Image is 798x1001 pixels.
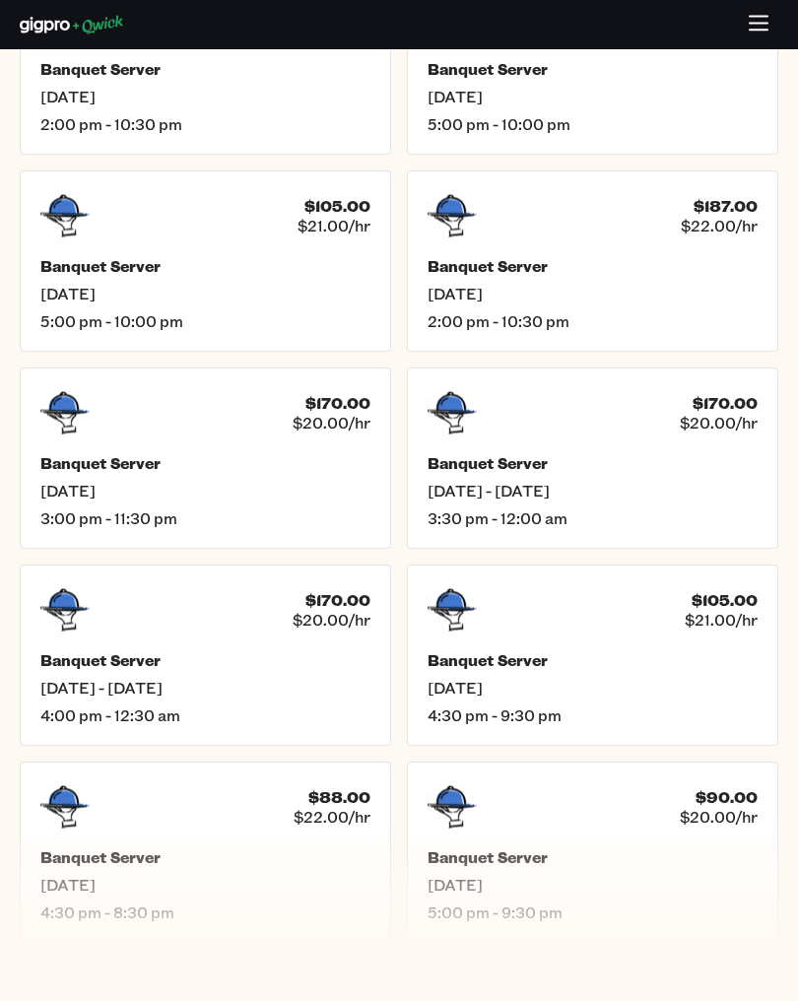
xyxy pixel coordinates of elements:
[40,284,370,303] span: [DATE]
[40,59,370,79] h5: Banquet Server
[694,196,758,216] h4: $187.00
[428,453,758,473] h5: Banquet Server
[428,256,758,276] h5: Banquet Server
[40,705,370,725] span: 4:00 pm - 12:30 am
[428,875,758,895] span: [DATE]
[20,367,391,549] a: $170.00$20.00/hrBanquet Server[DATE]3:00 pm - 11:30 pm
[407,762,778,943] a: $90.00$20.00/hrBanquet Server[DATE]5:00 pm - 9:30 pm
[40,678,370,698] span: [DATE] - [DATE]
[294,807,370,827] span: $22.00/hr
[428,508,758,528] span: 3:30 pm - 12:00 am
[428,650,758,670] h5: Banquet Server
[428,847,758,867] h5: Banquet Server
[40,87,370,106] span: [DATE]
[428,678,758,698] span: [DATE]
[40,650,370,670] h5: Banquet Server
[696,787,758,807] h4: $90.00
[308,787,370,807] h4: $88.00
[407,367,778,549] a: $170.00$20.00/hrBanquet Server[DATE] - [DATE]3:30 pm - 12:00 am
[680,807,758,827] span: $20.00/hr
[428,902,758,922] span: 5:00 pm - 9:30 pm
[428,705,758,725] span: 4:30 pm - 9:30 pm
[305,590,370,610] h4: $170.00
[428,87,758,106] span: [DATE]
[685,610,758,630] span: $21.00/hr
[293,413,370,433] span: $20.00/hr
[40,114,370,134] span: 2:00 pm - 10:30 pm
[40,875,370,895] span: [DATE]
[40,902,370,922] span: 4:30 pm - 8:30 pm
[293,610,370,630] span: $20.00/hr
[40,508,370,528] span: 3:00 pm - 11:30 pm
[40,256,370,276] h5: Banquet Server
[692,590,758,610] h4: $105.00
[40,481,370,500] span: [DATE]
[693,393,758,413] h4: $170.00
[20,762,391,943] a: $88.00$22.00/hrBanquet Server[DATE]4:30 pm - 8:30 pm
[428,311,758,331] span: 2:00 pm - 10:30 pm
[428,59,758,79] h5: Banquet Server
[428,114,758,134] span: 5:00 pm - 10:00 pm
[428,481,758,500] span: [DATE] - [DATE]
[304,196,370,216] h4: $105.00
[407,565,778,746] a: $105.00$21.00/hrBanquet Server[DATE]4:30 pm - 9:30 pm
[40,453,370,473] h5: Banquet Server
[305,393,370,413] h4: $170.00
[680,413,758,433] span: $20.00/hr
[40,847,370,867] h5: Banquet Server
[428,284,758,303] span: [DATE]
[20,170,391,352] a: $105.00$21.00/hrBanquet Server[DATE]5:00 pm - 10:00 pm
[40,311,370,331] span: 5:00 pm - 10:00 pm
[407,170,778,352] a: $187.00$22.00/hrBanquet Server[DATE]2:00 pm - 10:30 pm
[681,216,758,235] span: $22.00/hr
[20,565,391,746] a: $170.00$20.00/hrBanquet Server[DATE] - [DATE]4:00 pm - 12:30 am
[298,216,370,235] span: $21.00/hr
